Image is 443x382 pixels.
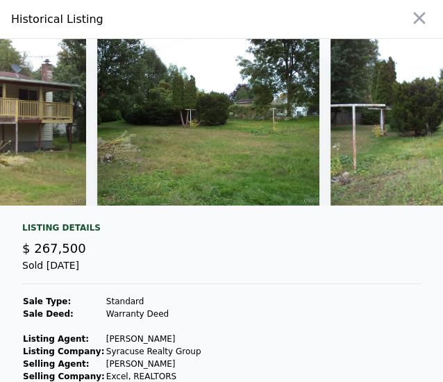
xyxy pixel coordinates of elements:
td: Warranty Deed [106,308,202,320]
strong: Selling Company: [23,372,105,381]
strong: Listing Company: [23,347,104,356]
td: [PERSON_NAME] [106,333,202,345]
strong: Selling Agent: [23,359,90,369]
strong: Sale Type: [23,297,71,306]
strong: Listing Agent: [23,334,89,344]
strong: Sale Deed: [23,309,74,319]
td: [PERSON_NAME] [106,358,202,370]
span: $ 267,500 [22,241,86,256]
td: Syracuse Realty Group [106,345,202,358]
td: Standard [106,295,202,308]
div: Sold [DATE] [22,258,421,284]
div: Historical Listing [11,11,299,28]
img: Property Img [97,39,319,206]
div: Listing Details [22,222,421,239]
